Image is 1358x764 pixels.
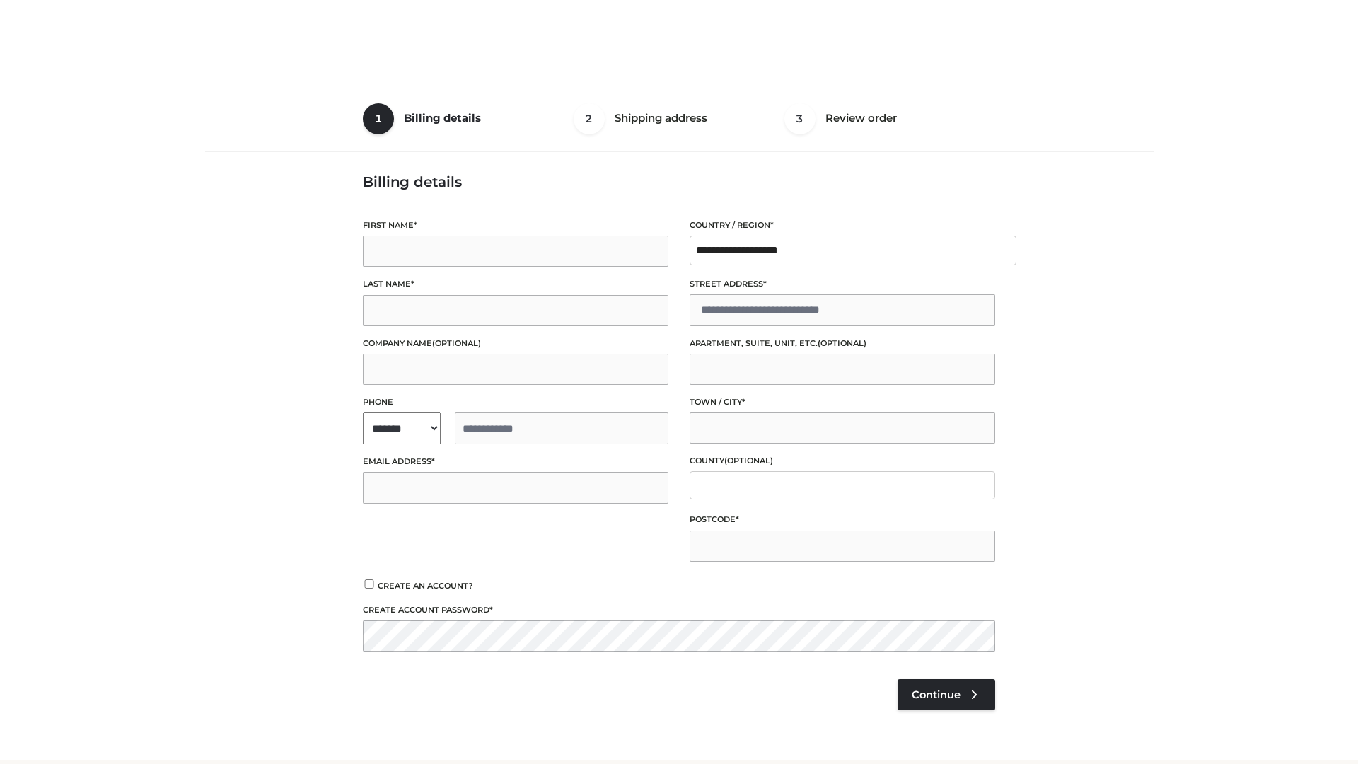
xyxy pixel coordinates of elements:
span: (optional) [818,338,866,348]
h3: Billing details [363,173,995,190]
label: Town / City [690,395,995,409]
label: Country / Region [690,219,995,232]
label: Phone [363,395,668,409]
label: Create account password [363,603,995,617]
span: Continue [912,688,961,701]
label: Last name [363,277,668,291]
a: Continue [898,679,995,710]
label: Email address [363,455,668,468]
span: 3 [784,103,816,134]
span: 2 [574,103,605,134]
label: County [690,454,995,468]
span: (optional) [724,456,773,465]
label: First name [363,219,668,232]
label: Apartment, suite, unit, etc. [690,337,995,350]
label: Street address [690,277,995,291]
input: Create an account? [363,579,376,589]
span: Billing details [404,111,481,125]
span: (optional) [432,338,481,348]
label: Postcode [690,513,995,526]
span: Create an account? [378,581,473,591]
label: Company name [363,337,668,350]
span: Shipping address [615,111,707,125]
span: 1 [363,103,394,134]
span: Review order [825,111,897,125]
